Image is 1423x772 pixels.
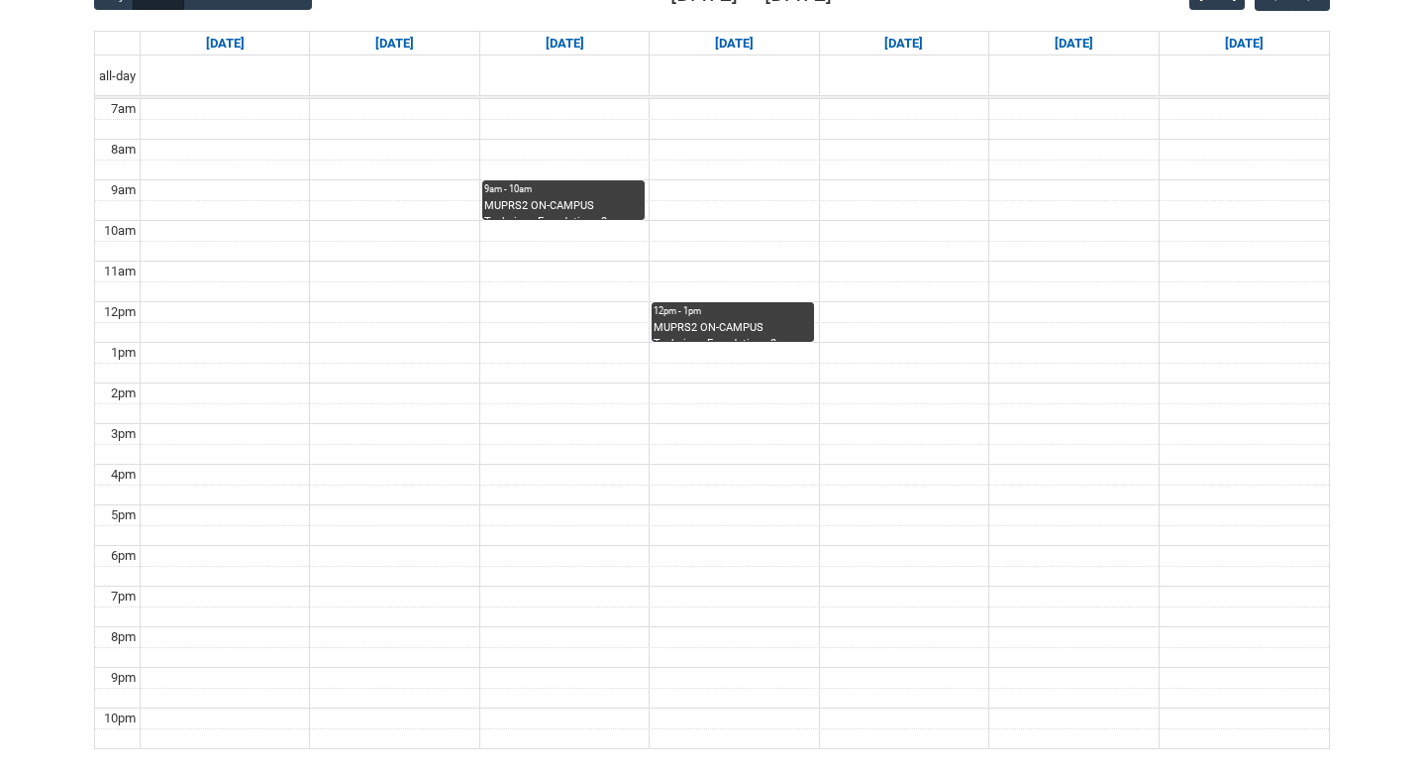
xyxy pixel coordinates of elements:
span: all-day [95,66,140,86]
div: 12pm - 1pm [654,304,812,318]
div: 8pm [107,627,140,647]
a: Go to September 20, 2025 [1221,32,1268,55]
a: Go to September 16, 2025 [542,32,588,55]
div: MUPRS2 ON-CAMPUS Technique Foundations 2 SONGWRITING WORKSHOP STAGE 2 WED 11:30 | [GEOGRAPHIC_DAT... [654,320,812,342]
div: 1pm [107,343,140,363]
div: 11am [100,262,140,281]
div: 3pm [107,424,140,444]
div: 9am [107,180,140,200]
div: 5pm [107,505,140,525]
div: 2pm [107,384,140,403]
div: 8am [107,140,140,160]
div: 9am - 10am [484,182,643,196]
div: 10pm [100,709,140,728]
a: Go to September 17, 2025 [711,32,758,55]
a: Go to September 19, 2025 [1051,32,1097,55]
div: 7pm [107,587,140,607]
a: Go to September 14, 2025 [202,32,249,55]
div: 9pm [107,668,140,688]
div: MUPRS2 ON-CAMPUS Technique Foundations 2 VOCAL TECH CLASS [DATE] 9:00- | Studio A ([GEOGRAPHIC_DA... [484,198,643,220]
div: 7am [107,99,140,119]
a: Go to September 18, 2025 [880,32,927,55]
div: 12pm [100,302,140,322]
div: 6pm [107,546,140,566]
a: Go to September 15, 2025 [371,32,418,55]
div: 10am [100,221,140,241]
div: 4pm [107,465,140,485]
